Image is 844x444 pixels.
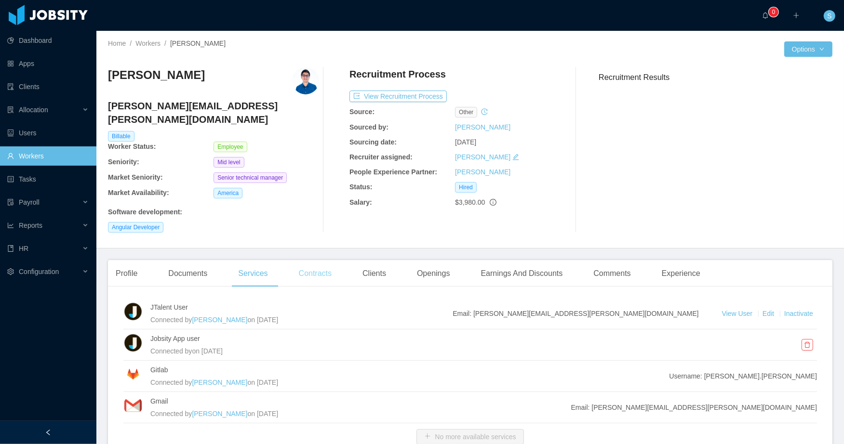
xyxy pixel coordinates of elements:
[123,396,143,415] img: kuLOZPwjcRA5AEBSsMqJNr0YAABA0AAACBoAABA0AACCBgAABA0AgKABAABBAwAAggYAQNAAAICgAQAQNAAAIGgAAEDQAAAIG...
[192,347,223,355] span: on [DATE]
[19,106,48,114] span: Allocation
[349,123,389,131] b: Sourced by:
[784,41,832,57] button: Optionsicon: down
[123,333,143,353] img: xuEYf3yjHv8fpvZcyFcbvD4AAAAASUVORK5CYII=
[150,333,778,344] h4: Jobsity App user
[512,154,519,160] i: icon: edit
[291,260,339,287] div: Contracts
[762,12,769,19] i: icon: bell
[19,198,40,206] span: Payroll
[123,302,143,321] img: xuEYf3yjHv8fpvZcyFcbvD4AAAAASUVORK5CYII=
[7,268,14,275] i: icon: setting
[827,10,831,22] span: S
[793,12,800,19] i: icon: plus
[7,31,89,50] a: icon: pie-chartDashboard
[455,198,485,206] span: $3,980.00
[164,39,166,47] span: /
[108,208,182,216] b: Software development :
[150,379,192,386] span: Connected by
[248,379,279,386] span: on [DATE]
[349,168,437,176] b: People Experience Partner:
[7,146,89,166] a: icon: userWorkers
[150,410,192,418] span: Connected by
[214,172,287,183] span: Senior technical manager
[7,77,89,96] a: icon: auditClients
[599,71,832,83] h3: Recruitment Results
[455,107,477,118] span: other
[481,108,488,115] i: icon: history
[7,123,89,143] a: icon: robotUsers
[108,143,156,150] b: Worker Status:
[722,310,754,317] a: View User
[150,396,571,406] h4: Gmail
[349,153,413,161] b: Recruiter assigned:
[349,198,372,206] b: Salary:
[19,245,28,252] span: HR
[7,199,14,206] i: icon: file-protect
[214,188,242,198] span: America
[409,260,458,287] div: Openings
[473,260,571,287] div: Earnings And Discounts
[150,365,669,375] h4: Gitlab
[108,260,145,287] div: Profile
[214,157,244,168] span: Mid level
[108,189,169,196] b: Market Availability:
[349,91,447,102] button: icon: exportView Recruitment Process
[763,310,776,317] a: Edit
[586,260,638,287] div: Comments
[769,7,778,17] sup: 0
[161,260,215,287] div: Documents
[349,67,446,81] h4: Recruitment Process
[108,39,126,47] a: Home
[7,245,14,252] i: icon: book
[19,222,42,229] span: Reports
[802,339,813,351] button: icon: delete
[108,131,134,142] span: Billable
[248,410,279,418] span: on [DATE]
[123,365,143,384] img: 8dnlYIAAAAAAAAAAAAAAAAAAAAAAAAAAAAAAAAAAAAAAAAAAAAAAAAAAAAAAAAAAAAAAAAAAAAAAAAAAAAAAAAAAAAAAAAAAA...
[784,310,813,317] span: Inactivate
[150,316,192,324] span: Connected by
[108,173,163,181] b: Market Seniority:
[455,153,510,161] a: [PERSON_NAME]
[349,92,447,100] a: icon: exportView Recruitment Process
[7,170,89,189] a: icon: profileTasks
[571,403,817,413] span: Email: [PERSON_NAME][EMAIL_ADDRESS][PERSON_NAME][DOMAIN_NAME]
[7,106,14,113] i: icon: solution
[7,54,89,73] a: icon: appstoreApps
[19,268,59,275] span: Configuration
[349,183,372,191] b: Status:
[7,222,14,229] i: icon: line-chart
[349,108,375,116] b: Source:
[192,379,247,386] a: [PERSON_NAME]
[108,158,139,166] b: Seniority:
[230,260,275,287] div: Services
[654,260,708,287] div: Experience
[108,99,319,126] h4: [PERSON_NAME][EMAIL_ADDRESS][PERSON_NAME][DOMAIN_NAME]
[349,138,397,146] b: Sourcing date:
[192,410,247,418] a: [PERSON_NAME]
[455,182,477,193] span: Hired
[490,199,496,206] span: info-circle
[192,316,247,324] a: [PERSON_NAME]
[455,123,510,131] a: [PERSON_NAME]
[453,309,698,319] span: Email: [PERSON_NAME][EMAIL_ADDRESS][PERSON_NAME][DOMAIN_NAME]
[214,142,247,152] span: Employee
[135,39,161,47] a: Workers
[455,138,476,146] span: [DATE]
[669,371,817,381] span: Username: [PERSON_NAME].[PERSON_NAME]
[108,67,205,83] h3: [PERSON_NAME]
[170,39,226,47] span: [PERSON_NAME]
[150,347,192,355] span: Connected by
[355,260,394,287] div: Clients
[292,67,319,94] img: 0796e050-5fe8-11e9-9094-87d14aeb59db_5e5d870f1f836-400w.png
[455,168,510,176] a: [PERSON_NAME]
[108,222,163,233] span: Angular Developer
[248,316,279,324] span: on [DATE]
[130,39,132,47] span: /
[150,302,453,313] h4: JTalent User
